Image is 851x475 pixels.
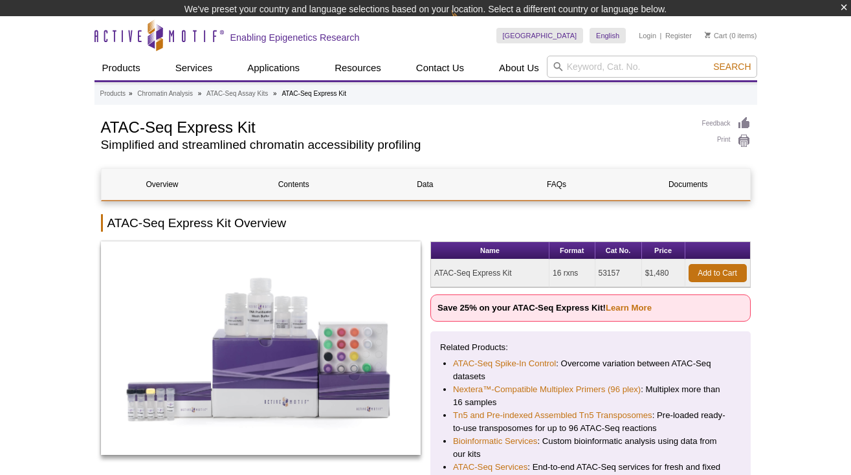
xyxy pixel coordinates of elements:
[702,134,751,148] a: Print
[440,341,741,354] p: Related Products:
[665,31,692,40] a: Register
[595,242,642,260] th: Cat No.
[206,88,268,100] a: ATAC-Seq Assay Kits
[705,32,711,38] img: Your Cart
[94,56,148,80] a: Products
[496,169,617,200] a: FAQs
[453,409,728,435] li: : Pre-loaded ready-to-use transposomes for up to 96 ATAC-Seq reactions
[230,32,360,43] h2: Enabling Epigenetics Research
[453,357,728,383] li: : Overcome variation between ATAC-Seq datasets
[705,31,727,40] a: Cart
[590,28,626,43] a: English
[627,169,749,200] a: Documents
[453,435,728,461] li: : Custom bioinformatic analysis using data from our kits
[282,90,346,97] li: ATAC-Seq Express Kit
[102,169,223,200] a: Overview
[431,260,549,287] td: ATAC-Seq Express Kit
[549,242,595,260] th: Format
[595,260,642,287] td: 53157
[713,61,751,72] span: Search
[101,139,689,151] h2: Simplified and streamlined chromatin accessibility profiling
[606,303,652,313] a: Learn More
[453,383,728,409] li: : Multiplex more than 16 samples
[101,214,751,232] h2: ATAC-Seq Express Kit Overview
[660,28,662,43] li: |
[451,10,485,40] img: Change Here
[453,383,641,396] a: Nextera™-Compatible Multiplex Primers (96 plex)
[101,116,689,136] h1: ATAC-Seq Express Kit
[137,88,193,100] a: Chromatin Analysis
[100,88,126,100] a: Products
[547,56,757,78] input: Keyword, Cat. No.
[431,242,549,260] th: Name
[639,31,656,40] a: Login
[198,90,202,97] li: »
[327,56,389,80] a: Resources
[273,90,277,97] li: »
[453,461,527,474] a: ATAC-Seq Services
[702,116,751,131] a: Feedback
[101,241,421,455] img: ATAC-Seq Express Kit
[168,56,221,80] a: Services
[364,169,486,200] a: Data
[239,56,307,80] a: Applications
[689,264,747,282] a: Add to Cart
[491,56,547,80] a: About Us
[233,169,355,200] a: Contents
[642,242,685,260] th: Price
[642,260,685,287] td: $1,480
[549,260,595,287] td: 16 rxns
[408,56,472,80] a: Contact Us
[709,61,755,72] button: Search
[496,28,584,43] a: [GEOGRAPHIC_DATA]
[453,409,652,422] a: Tn5 and Pre-indexed Assembled Tn5 Transposomes
[705,28,757,43] li: (0 items)
[453,357,556,370] a: ATAC-Seq Spike-In Control
[129,90,133,97] li: »
[453,435,537,448] a: Bioinformatic Services
[437,303,652,313] strong: Save 25% on your ATAC-Seq Express Kit!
